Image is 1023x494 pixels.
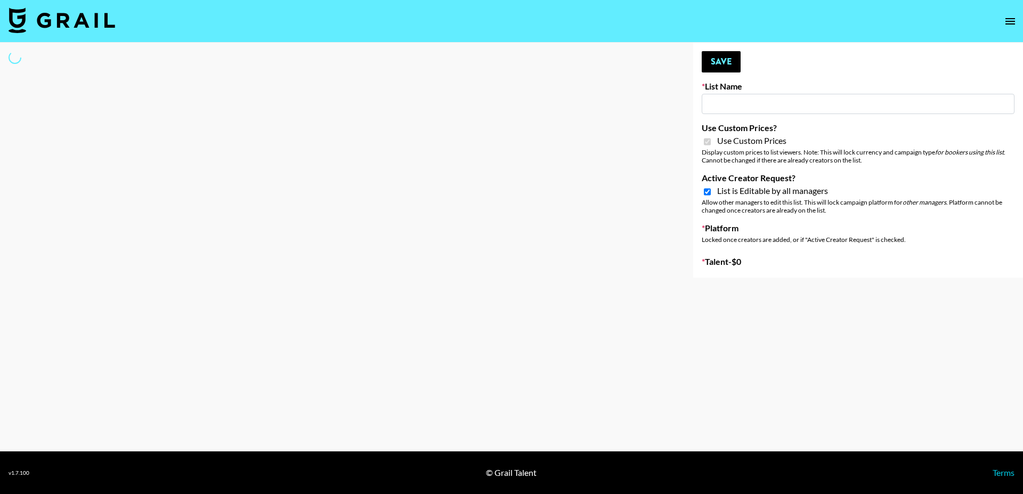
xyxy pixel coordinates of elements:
[717,185,828,196] span: List is Editable by all managers
[1000,11,1021,32] button: open drawer
[702,81,1014,92] label: List Name
[702,236,1014,244] div: Locked once creators are added, or if "Active Creator Request" is checked.
[702,148,1014,164] div: Display custom prices to list viewers. Note: This will lock currency and campaign type . Cannot b...
[9,469,29,476] div: v 1.7.100
[702,223,1014,233] label: Platform
[702,173,1014,183] label: Active Creator Request?
[9,7,115,33] img: Grail Talent
[702,123,1014,133] label: Use Custom Prices?
[702,51,741,72] button: Save
[935,148,1004,156] em: for bookers using this list
[486,467,537,478] div: © Grail Talent
[717,135,786,146] span: Use Custom Prices
[702,198,1014,214] div: Allow other managers to edit this list. This will lock campaign platform for . Platform cannot be...
[903,198,946,206] em: other managers
[702,256,1014,267] label: Talent - $ 0
[993,467,1014,477] a: Terms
